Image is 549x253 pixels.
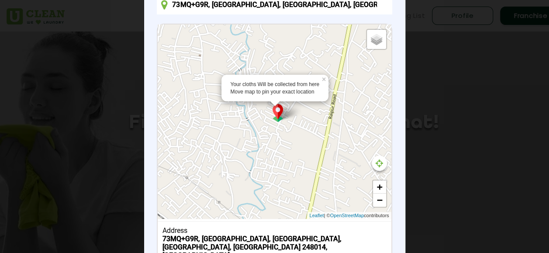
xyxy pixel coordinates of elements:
[162,226,387,235] div: Address
[321,75,328,81] a: ×
[367,30,386,49] a: Layers
[373,180,386,194] a: Zoom in
[373,194,386,207] a: Zoom out
[309,212,324,219] a: Leaflet
[230,81,320,96] div: Your cloths Will be collected from here Move map to pin your exact location
[330,212,364,219] a: OpenStreetMap
[307,212,391,219] div: | © contributors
